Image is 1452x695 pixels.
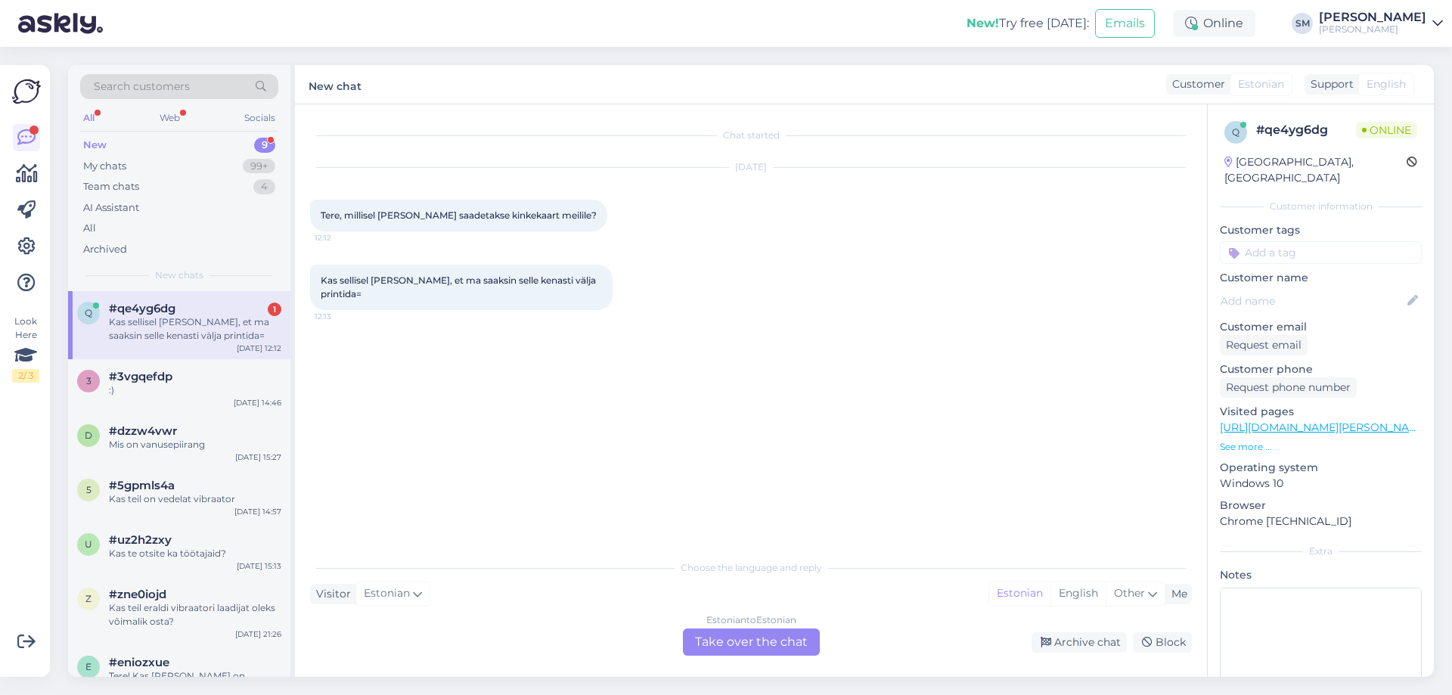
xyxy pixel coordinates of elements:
span: Online [1356,122,1417,138]
p: Customer name [1220,270,1422,286]
div: All [83,221,96,236]
a: [URL][DOMAIN_NAME][PERSON_NAME] [1220,420,1429,434]
div: Customer information [1220,200,1422,213]
div: Socials [241,108,278,128]
div: AI Assistant [83,200,139,216]
p: Customer email [1220,319,1422,335]
span: Tere, millisel [PERSON_NAME] saadetakse kinkekaart meilile? [321,209,597,221]
div: SM [1292,13,1313,34]
div: Look Here [12,315,39,383]
div: Kas sellisel [PERSON_NAME], et ma saaksin selle kenasti välja printida= [109,315,281,343]
p: Customer tags [1220,222,1422,238]
span: #dzzw4vwr [109,424,177,438]
div: Choose the language and reply [310,561,1192,575]
div: [DATE] 21:26 [235,628,281,640]
div: :) [109,383,281,397]
div: Try free [DATE]: [966,14,1089,33]
div: Support [1305,76,1354,92]
span: 12:13 [315,311,371,322]
div: 4 [253,179,275,194]
span: Estonian [1238,76,1284,92]
div: 1 [268,303,281,316]
div: Kas teil eraldi vibraatori laadijat oleks võimalik osta? [109,601,281,628]
div: My chats [83,159,126,174]
span: Estonian [364,585,410,602]
span: Kas sellisel [PERSON_NAME], et ma saaksin selle kenasti välja printida= [321,275,598,299]
div: 99+ [243,159,275,174]
input: Add name [1221,293,1404,309]
div: Block [1133,632,1192,653]
label: New chat [309,74,361,95]
div: Web [157,108,183,128]
div: English [1050,582,1106,605]
span: q [1232,126,1239,138]
div: Mis on vanusepiirang [109,438,281,451]
div: # qe4yg6dg [1256,121,1356,139]
div: Customer [1166,76,1225,92]
div: Request phone number [1220,377,1357,398]
div: [DATE] 15:27 [235,451,281,463]
span: u [85,538,92,550]
span: 3 [86,375,92,386]
div: New [83,138,107,153]
span: Other [1114,586,1145,600]
div: Extra [1220,545,1422,558]
div: [PERSON_NAME] [1319,11,1426,23]
div: Chat started [310,129,1192,142]
p: Notes [1220,567,1422,583]
p: See more ... [1220,440,1422,454]
b: New! [966,16,999,30]
div: Me [1165,586,1187,602]
div: Archive chat [1032,632,1127,653]
span: #qe4yg6dg [109,302,175,315]
span: #3vgqefdp [109,370,172,383]
a: [PERSON_NAME][PERSON_NAME] [1319,11,1443,36]
div: [DATE] 12:12 [237,343,281,354]
div: [DATE] 14:57 [234,506,281,517]
span: English [1367,76,1406,92]
div: Visitor [310,586,351,602]
div: Team chats [83,179,139,194]
div: [DATE] [310,160,1192,174]
input: Add a tag [1220,241,1422,264]
p: Windows 10 [1220,476,1422,492]
div: [PERSON_NAME] [1319,23,1426,36]
img: Askly Logo [12,77,41,106]
div: Online [1173,10,1255,37]
p: Operating system [1220,460,1422,476]
div: 2 / 3 [12,369,39,383]
div: Archived [83,242,127,257]
div: Kas teil on vedelat vibraator [109,492,281,506]
div: 9 [254,138,275,153]
p: Browser [1220,498,1422,513]
p: Customer phone [1220,361,1422,377]
span: #zne0iojd [109,588,166,601]
span: #5gpmls4a [109,479,175,492]
div: Estonian [989,582,1050,605]
div: Kas te otsite ka töötajaid? [109,547,281,560]
p: Chrome [TECHNICAL_ID] [1220,513,1422,529]
p: Visited pages [1220,404,1422,420]
span: #eniozxue [109,656,169,669]
span: e [85,661,92,672]
span: #uz2h2zxy [109,533,172,547]
div: Take over the chat [683,628,820,656]
span: q [85,307,92,318]
span: d [85,430,92,441]
div: [GEOGRAPHIC_DATA], [GEOGRAPHIC_DATA] [1224,154,1407,186]
span: New chats [155,268,203,282]
span: 12:12 [315,232,371,244]
div: Estonian to Estonian [706,613,796,627]
span: Search customers [94,79,190,95]
div: [DATE] 15:13 [237,560,281,572]
div: All [80,108,98,128]
button: Emails [1095,9,1155,38]
div: [DATE] 14:46 [234,397,281,408]
span: 5 [86,484,92,495]
div: Request email [1220,335,1308,355]
span: z [85,593,92,604]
